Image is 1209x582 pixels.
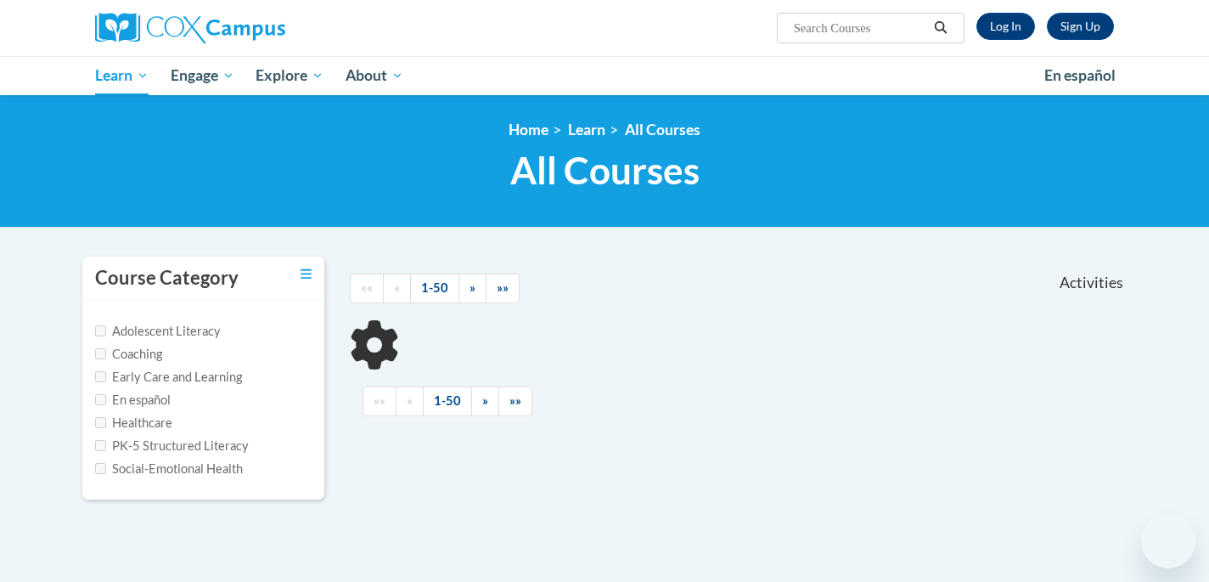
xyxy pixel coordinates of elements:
a: Cox Campus [95,13,418,43]
span: «« [361,280,373,295]
label: Adolescent Literacy [95,322,221,341]
a: About [335,56,414,95]
span: »» [509,393,521,408]
label: Coaching [95,345,162,364]
a: Begining [350,274,384,303]
span: Learn [95,65,149,86]
a: Next [458,274,486,303]
a: 1-50 [423,387,472,416]
span: Explore [256,65,323,86]
a: All Courses [625,121,700,138]
span: « [394,280,400,295]
input: Checkbox for Options [95,463,106,474]
span: Activities [1060,274,1123,292]
span: » [482,393,488,408]
span: Engage [171,65,234,86]
div: Main menu [70,56,1139,95]
input: Checkbox for Options [95,325,106,336]
a: End [498,387,532,416]
span: All Courses [510,148,700,193]
a: En español [1033,58,1127,93]
span: About [346,65,403,86]
input: Checkbox for Options [95,348,106,359]
a: Previous [396,387,424,416]
a: Next [471,387,499,416]
input: Search Courses [792,18,928,38]
input: Checkbox for Options [95,394,106,405]
h3: Course Category [95,265,239,291]
a: Learn [84,56,160,95]
a: Register [1047,13,1114,40]
label: En español [95,391,171,410]
img: Cox Campus [95,13,285,43]
a: End [486,274,520,303]
a: Explore [245,56,335,95]
iframe: Button to launch messaging window [1141,514,1195,568]
input: Checkbox for Options [95,440,106,451]
input: Checkbox for Options [95,371,106,382]
span: » [470,280,475,295]
button: Search [928,18,953,38]
label: Early Care and Learning [95,368,242,387]
a: Engage [160,56,245,95]
a: Previous [383,274,411,303]
span: « [407,393,413,408]
a: Learn [568,121,605,138]
label: PK-5 Structured Literacy [95,437,249,455]
input: Checkbox for Options [95,417,106,428]
a: Home [509,121,548,138]
a: Toggle collapse [301,265,312,284]
label: Social-Emotional Health [95,460,243,478]
label: Healthcare [95,414,172,432]
a: Begining [363,387,396,416]
span: En español [1044,66,1116,84]
span: »» [497,280,509,295]
a: 1-50 [410,274,459,303]
span: «« [374,393,385,408]
a: Log In [976,13,1035,40]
